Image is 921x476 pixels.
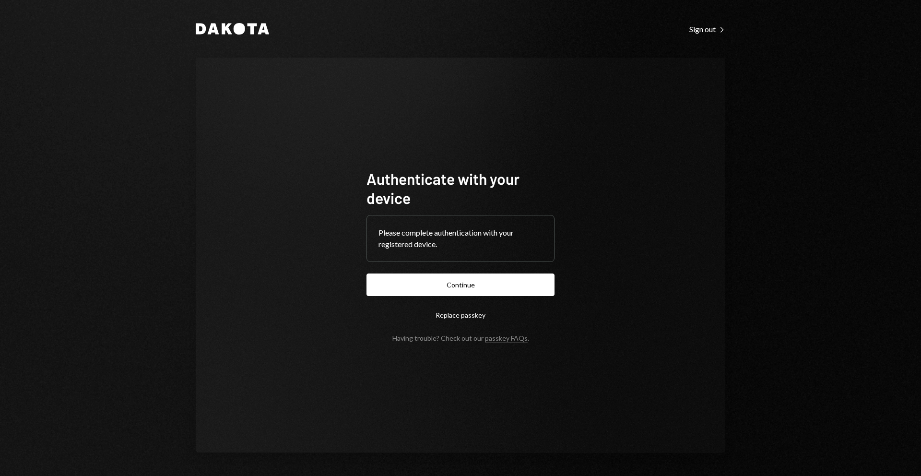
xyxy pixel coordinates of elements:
[378,227,543,250] div: Please complete authentication with your registered device.
[689,24,725,34] a: Sign out
[689,24,725,34] div: Sign out
[485,334,528,343] a: passkey FAQs
[366,274,555,296] button: Continue
[366,169,555,207] h1: Authenticate with your device
[366,304,555,326] button: Replace passkey
[392,334,529,342] div: Having trouble? Check out our .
